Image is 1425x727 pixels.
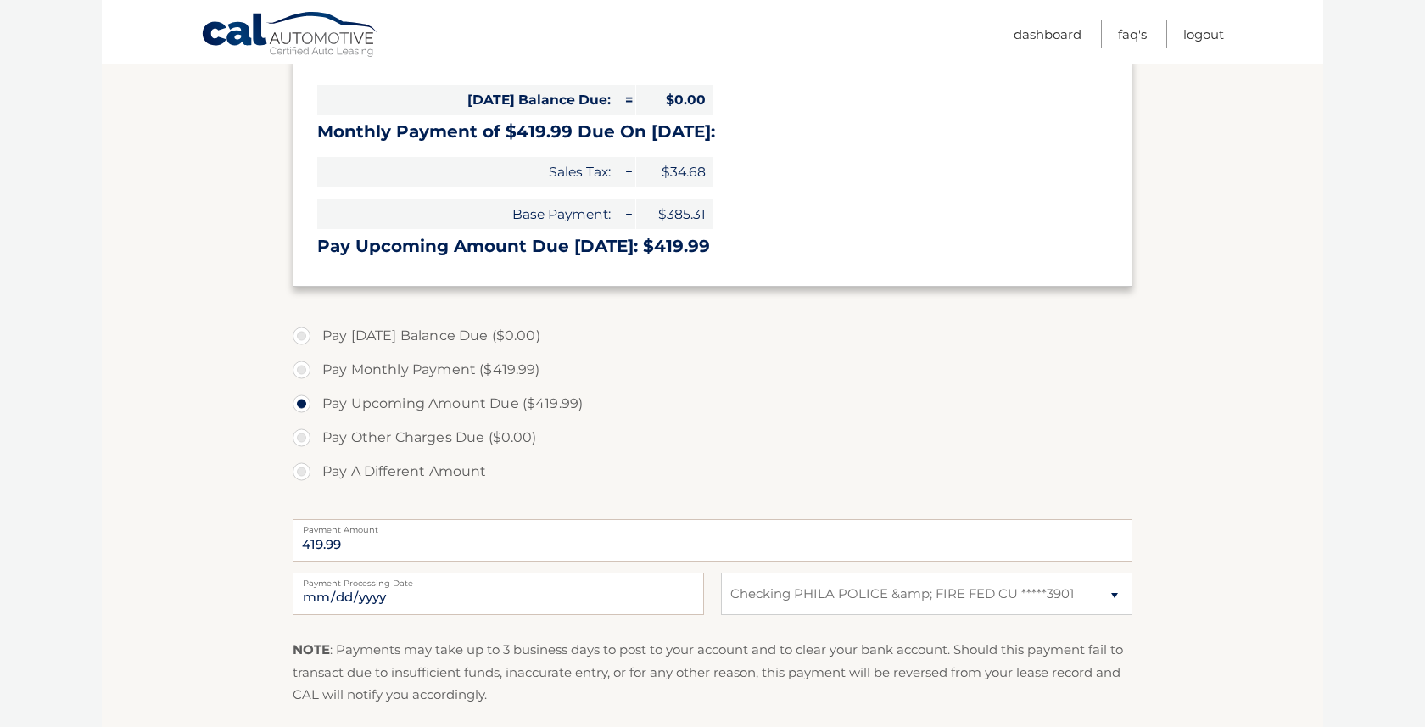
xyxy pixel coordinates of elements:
[293,319,1132,353] label: Pay [DATE] Balance Due ($0.00)
[636,199,712,229] span: $385.31
[636,85,712,115] span: $0.00
[293,573,704,586] label: Payment Processing Date
[1014,20,1081,48] a: Dashboard
[618,85,635,115] span: =
[293,573,704,615] input: Payment Date
[1118,20,1147,48] a: FAQ's
[618,199,635,229] span: +
[293,641,330,657] strong: NOTE
[293,519,1132,533] label: Payment Amount
[293,455,1132,489] label: Pay A Different Amount
[293,639,1132,706] p: : Payments may take up to 3 business days to post to your account and to clear your bank account....
[317,157,617,187] span: Sales Tax:
[317,236,1108,257] h3: Pay Upcoming Amount Due [DATE]: $419.99
[201,11,379,60] a: Cal Automotive
[317,121,1108,143] h3: Monthly Payment of $419.99 Due On [DATE]:
[618,157,635,187] span: +
[317,199,617,229] span: Base Payment:
[1183,20,1224,48] a: Logout
[293,353,1132,387] label: Pay Monthly Payment ($419.99)
[636,157,712,187] span: $34.68
[293,387,1132,421] label: Pay Upcoming Amount Due ($419.99)
[317,85,617,115] span: [DATE] Balance Due:
[293,519,1132,562] input: Payment Amount
[293,421,1132,455] label: Pay Other Charges Due ($0.00)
